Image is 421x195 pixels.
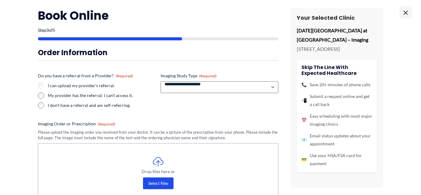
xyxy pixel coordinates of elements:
legend: Do you have a referral from a Provider? [38,73,133,79]
li: Email status updates about your appointment [301,132,372,148]
span: (Required) [98,122,115,126]
p: [STREET_ADDRESS] [297,44,377,54]
p: [DATE][GEOGRAPHIC_DATA] at [GEOGRAPHIC_DATA] – Imaging [297,26,377,44]
span: (Required) [199,74,217,78]
span: 💳 [301,156,307,164]
button: select files, imaging order or prescription(required) [143,177,174,189]
label: Imaging Study Type [161,73,278,79]
label: Imaging Order or Prescription [38,121,278,127]
h2: Book Online [38,8,278,23]
span: 📧 [301,136,307,144]
li: Easy scheduling with most major imaging clinics [301,112,372,128]
h4: Skip the line with Expected Healthcare [301,64,372,76]
p: Step of [38,28,278,32]
h3: Your Selected Clinic [297,14,377,21]
li: Save 20+ minutes of phone calls [301,81,372,89]
label: My provider has the referral; I can't access it. [48,92,156,99]
span: 📲 [301,96,307,104]
label: I don't have a referral and am self-referring. [48,102,156,108]
span: Drop files here or [51,169,266,174]
li: Use your HSA/FSA card for payment [301,152,372,168]
span: 3 [46,27,49,33]
label: I can upload my provider's referral. [48,83,156,89]
div: Please upload the imaging order you received from your doctor. It can be a picture of the prescri... [38,129,278,141]
h3: Order Information [38,48,278,57]
span: × [399,6,412,18]
span: 📅 [301,116,307,124]
li: Submit a request online and get a call back [301,92,372,108]
span: 5 [53,27,55,33]
span: 📞 [301,81,307,89]
span: (Required) [116,74,133,78]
